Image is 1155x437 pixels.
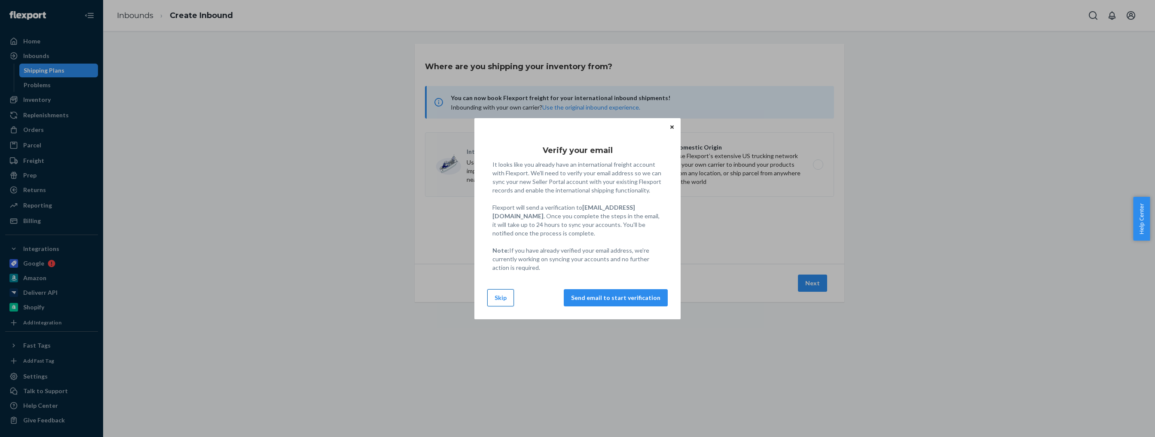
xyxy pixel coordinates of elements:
[564,289,668,306] button: Send email to start verification
[492,160,663,272] p: It looks like you already have an international freight account with Flexport. We'll need to veri...
[487,289,514,306] button: Skip
[492,247,509,254] strong: Note:
[543,145,613,156] h3: Verify your email
[668,122,676,132] button: Close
